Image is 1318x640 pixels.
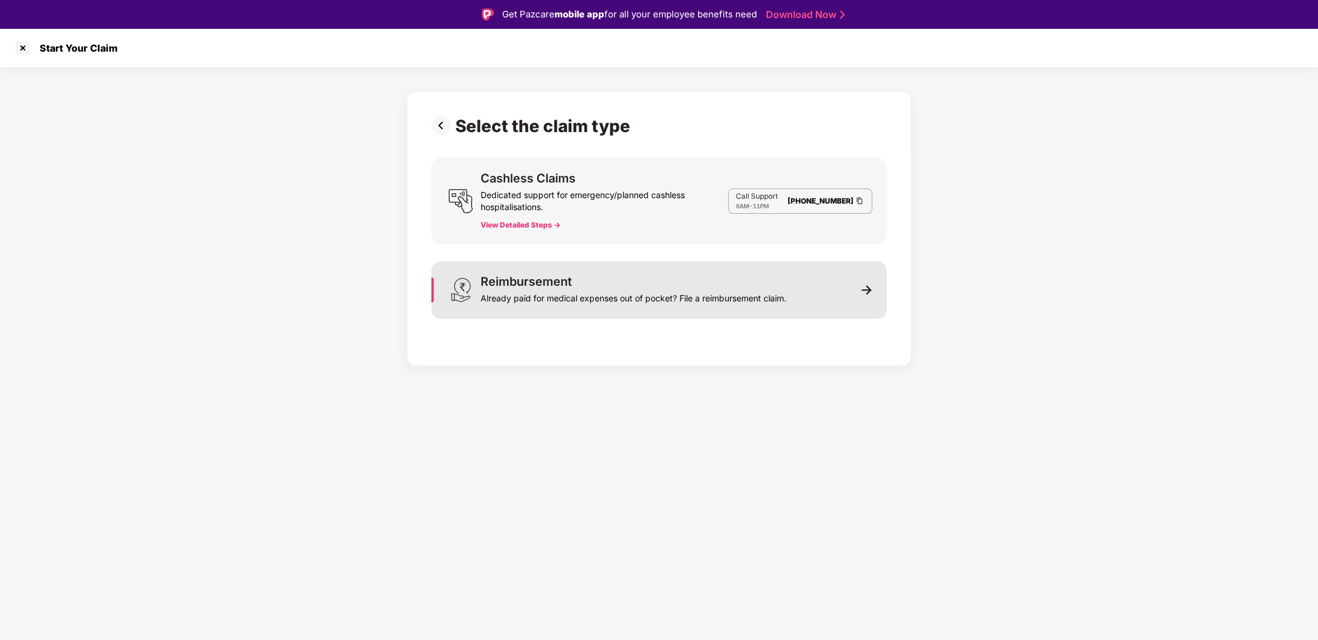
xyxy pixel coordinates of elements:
img: svg+xml;base64,PHN2ZyBpZD0iUHJldi0zMngzMiIgeG1sbnM9Imh0dHA6Ly93d3cudzMub3JnLzIwMDAvc3ZnIiB3aWR0aD... [431,116,455,135]
span: 11PM [753,202,769,210]
img: Logo [482,8,494,20]
span: 8AM [736,202,749,210]
p: Call Support [736,192,778,201]
button: View Detailed Steps -> [481,220,560,230]
div: Select the claim type [455,116,635,136]
div: Reimbursement [481,276,572,288]
div: Get Pazcare for all your employee benefits need [502,7,757,22]
div: Already paid for medical expenses out of pocket? File a reimbursement claim. [481,288,786,304]
img: Stroke [840,8,845,21]
img: svg+xml;base64,PHN2ZyB3aWR0aD0iMjQiIGhlaWdodD0iMzEiIHZpZXdCb3g9IjAgMCAyNCAzMSIgZmlsbD0ibm9uZSIgeG... [448,277,473,303]
div: Dedicated support for emergency/planned cashless hospitalisations. [481,184,728,213]
div: - [736,201,778,211]
div: Cashless Claims [481,172,575,184]
a: [PHONE_NUMBER] [788,196,854,205]
a: Download Now [766,8,841,21]
img: Clipboard Icon [855,196,864,206]
div: Start Your Claim [32,42,118,54]
img: svg+xml;base64,PHN2ZyB3aWR0aD0iMTEiIGhlaWdodD0iMTEiIHZpZXdCb3g9IjAgMCAxMSAxMSIgZmlsbD0ibm9uZSIgeG... [861,285,872,295]
strong: mobile app [554,8,604,20]
img: svg+xml;base64,PHN2ZyB3aWR0aD0iMjQiIGhlaWdodD0iMjUiIHZpZXdCb3g9IjAgMCAyNCAyNSIgZmlsbD0ibm9uZSIgeG... [448,189,473,214]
